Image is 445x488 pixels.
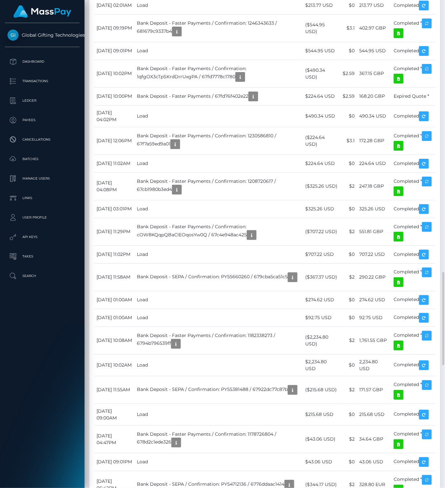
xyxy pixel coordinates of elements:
[135,172,303,200] td: Bank Deposit - Faster Payments / Confirmation: 1208720617 / 67cb1980b3ed4
[391,327,435,354] td: Completed *
[391,87,435,105] td: Expired Quote *
[357,87,391,105] td: 168.20 GBP
[391,291,435,309] td: Completed
[357,218,391,245] td: 551.81 GBP
[391,376,435,404] td: Completed *
[7,96,77,106] p: Ledger
[7,76,77,86] p: Transactions
[391,60,435,87] td: Completed *
[135,218,303,245] td: Bank Deposit - Faster Payments / Confirmation: cOW8KQqpQBaClEOqosYw0Q / 67c4e948ac425
[303,376,340,404] td: ($215.68 USD)
[7,252,77,261] p: Taxes
[135,309,303,327] td: Load
[94,453,135,471] td: [DATE] 09:01PM
[357,127,391,155] td: 172.28 GBP
[7,115,77,125] p: Payees
[303,172,340,200] td: ($325.26 USD)
[5,73,80,89] a: Transactions
[391,172,435,200] td: Completed *
[340,105,357,127] td: $0
[5,170,80,187] a: Manage Users
[303,105,340,127] td: $490.34 USD
[357,327,391,354] td: 1,761.55 GBP
[303,327,340,354] td: ($2,234.80 USD)
[340,354,357,376] td: $0
[391,155,435,172] td: Completed
[303,453,340,471] td: $43.06 USD
[94,200,135,218] td: [DATE] 03:01PM
[391,42,435,60] td: Completed
[7,174,77,183] p: Manage Users
[135,155,303,172] td: Load
[135,263,303,291] td: Bank Deposit - SEPA / Confirmation: PY55660260 / 679cba5ca51c5
[5,112,80,128] a: Payees
[94,87,135,105] td: [DATE] 10:00PM
[94,105,135,127] td: [DATE] 04:02PM
[5,229,80,245] a: API Keys
[135,453,303,471] td: Load
[357,42,391,60] td: 544.95 USD
[94,425,135,453] td: [DATE] 04:47PM
[135,245,303,263] td: Load
[135,127,303,155] td: Bank Deposit - Faster Payments / Confirmation: 1230586810 / 67f7a59ed9a01
[7,57,77,67] p: Dashboard
[135,404,303,425] td: Load
[5,268,80,284] a: Search
[391,263,435,291] td: Completed *
[135,14,303,42] td: Bank Deposit - Faster Payments / Confirmation: 1246343633 / 681679c9337b4
[5,151,80,167] a: Batches
[391,218,435,245] td: Completed *
[340,218,357,245] td: $2
[340,245,357,263] td: $0
[94,327,135,354] td: [DATE] 10:08AM
[357,155,391,172] td: 224.64 USD
[391,404,435,425] td: Completed
[391,127,435,155] td: Completed *
[7,271,77,281] p: Search
[340,404,357,425] td: $0
[357,172,391,200] td: 247.18 GBP
[135,200,303,218] td: Load
[340,127,357,155] td: $3.1
[303,127,340,155] td: ($224.64 USD)
[303,245,340,263] td: $707.22 USD
[94,127,135,155] td: [DATE] 12:06PM
[303,155,340,172] td: $224.64 USD
[340,263,357,291] td: $2
[5,54,80,70] a: Dashboard
[5,248,80,265] a: Taxes
[391,245,435,263] td: Completed
[357,60,391,87] td: 367.15 GBP
[135,105,303,127] td: Load
[7,154,77,164] p: Batches
[340,155,357,172] td: $0
[357,453,391,471] td: 43.06 USD
[357,376,391,404] td: 171.57 GBP
[357,309,391,327] td: 92.75 USD
[303,309,340,327] td: $92.75 USD
[340,425,357,453] td: $2
[391,354,435,376] td: Completed
[94,376,135,404] td: [DATE] 11:55AM
[303,354,340,376] td: $2,234.80 USD
[135,291,303,309] td: Load
[303,404,340,425] td: $215.68 USD
[391,453,435,471] td: Completed
[391,200,435,218] td: Completed
[94,263,135,291] td: [DATE] 11:58AM
[135,42,303,60] td: Load
[94,291,135,309] td: [DATE] 01:00AM
[94,309,135,327] td: [DATE] 01:00AM
[94,172,135,200] td: [DATE] 04:08PM
[94,218,135,245] td: [DATE] 11:29PM
[303,42,340,60] td: $544.95 USD
[340,87,357,105] td: $2.59
[391,309,435,327] td: Completed
[391,425,435,453] td: Completed *
[5,131,80,148] a: Cancellations
[340,291,357,309] td: $0
[340,60,357,87] td: $2.59
[135,425,303,453] td: Bank Deposit - Faster Payments / Confirmation: 1178726804 / 678d2c1ede326
[303,291,340,309] td: $274.62 USD
[391,14,435,42] td: Completed *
